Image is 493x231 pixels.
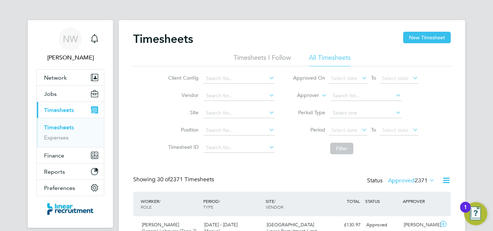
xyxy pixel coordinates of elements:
[36,203,104,215] a: Go to home page
[330,143,353,154] button: Filter
[382,75,408,81] span: Select date
[44,124,74,131] a: Timesheets
[166,109,198,116] label: Site
[367,176,436,186] div: Status
[44,185,75,191] span: Preferences
[47,203,93,215] img: linearrecruitment-logo-retina.png
[347,198,360,204] span: TOTAL
[326,219,363,231] div: £130.97
[37,102,104,118] button: Timesheets
[415,177,428,184] span: 2371
[401,219,439,231] div: [PERSON_NAME]
[330,91,401,101] input: Search for...
[44,107,74,114] span: Timesheets
[157,176,214,183] span: 2371 Timesheets
[369,73,378,83] span: To
[28,20,113,228] nav: Main navigation
[266,204,283,210] span: VENDOR
[37,164,104,179] button: Reports
[133,176,215,183] div: Showing
[133,32,193,46] h2: Timesheets
[157,176,170,183] span: 30 of
[204,74,275,84] input: Search for...
[204,91,275,101] input: Search for...
[44,134,69,141] a: Expenses
[44,74,67,81] span: Network
[204,125,275,136] input: Search for...
[363,195,401,208] div: STATUS
[63,34,78,44] span: NW
[331,75,357,81] span: Select date
[37,118,104,147] div: Timesheets
[403,32,451,43] button: New Timesheet
[388,177,435,184] label: Approved
[401,195,439,208] div: APPROVER
[44,152,64,159] span: Finance
[159,198,161,204] span: /
[36,27,104,62] a: NW[PERSON_NAME]
[331,127,357,133] span: Select date
[37,147,104,163] button: Finance
[274,198,276,204] span: /
[219,198,220,204] span: /
[293,109,325,116] label: Period Type
[141,204,152,210] span: ROLE
[330,108,401,118] input: Select one
[37,86,104,102] button: Jobs
[37,180,104,196] button: Preferences
[44,168,65,175] span: Reports
[44,90,57,97] span: Jobs
[363,219,401,231] div: Approved
[293,75,325,81] label: Approved On
[287,92,319,99] label: Approver
[464,202,487,225] button: Open Resource Center, 1 new notification
[382,127,408,133] span: Select date
[464,207,467,217] div: 1
[37,70,104,85] button: Network
[36,53,104,62] span: Nicola Wilson
[139,195,201,213] div: WORKER
[309,53,351,66] li: All Timesheets
[166,75,198,81] label: Client Config
[264,195,326,213] div: SITE
[204,108,275,118] input: Search for...
[166,126,198,133] label: Position
[166,92,198,98] label: Vendor
[201,195,264,213] div: PERIOD
[142,222,179,228] span: [PERSON_NAME]
[203,204,213,210] span: TYPE
[267,222,314,228] span: [GEOGRAPHIC_DATA]
[293,126,325,133] label: Period
[369,125,378,134] span: To
[234,53,291,66] li: Timesheets I Follow
[204,143,275,153] input: Search for...
[204,222,237,228] span: [DATE] - [DATE]
[166,144,198,150] label: Timesheet ID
